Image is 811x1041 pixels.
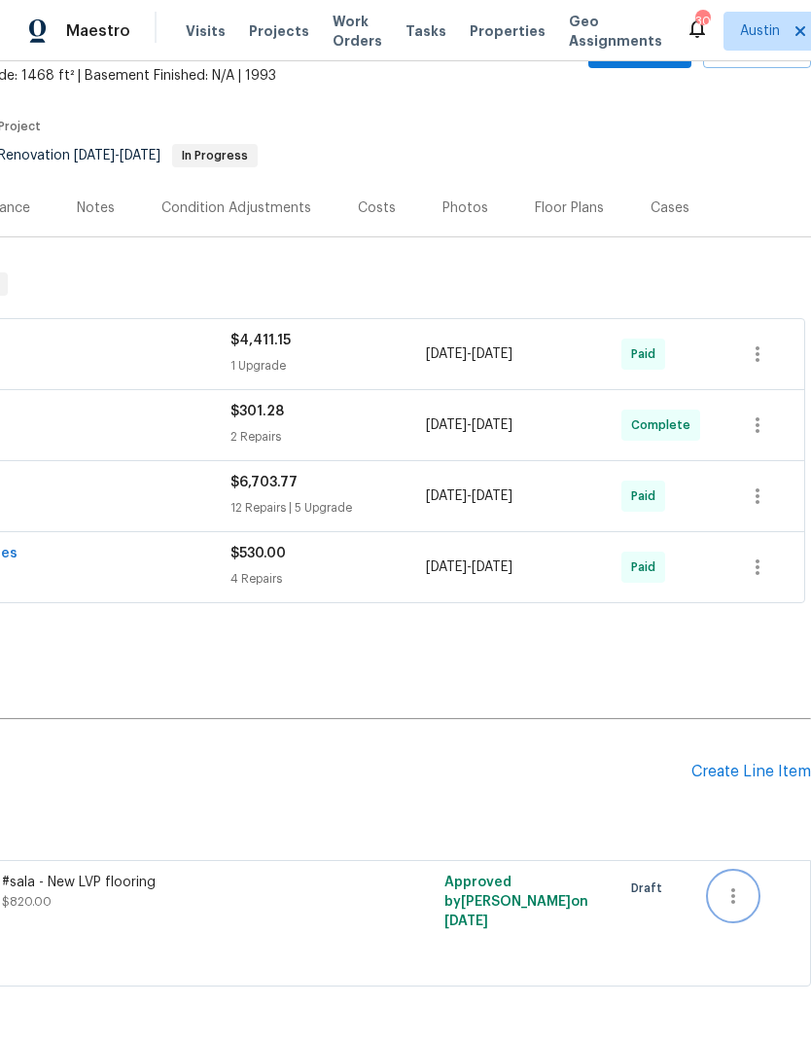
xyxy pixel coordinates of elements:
[230,498,426,518] div: 12 Repairs | 5 Upgrade
[426,560,467,574] span: [DATE]
[631,344,663,364] span: Paid
[426,344,512,364] span: -
[740,21,780,41] span: Austin
[631,879,670,898] span: Draft
[230,569,426,589] div: 4 Repairs
[230,476,298,489] span: $6,703.77
[472,560,512,574] span: [DATE]
[442,198,488,218] div: Photos
[535,198,604,218] div: Floor Plans
[426,486,512,506] span: -
[472,418,512,432] span: [DATE]
[249,21,309,41] span: Projects
[230,547,286,560] span: $530.00
[470,21,546,41] span: Properties
[333,12,382,51] span: Work Orders
[444,915,488,928] span: [DATE]
[66,21,130,41] span: Maestro
[426,489,467,503] span: [DATE]
[77,198,115,218] div: Notes
[358,198,396,218] div: Costs
[631,486,663,506] span: Paid
[691,763,811,781] div: Create Line Item
[695,12,709,31] div: 30
[2,873,344,892] div: #sala - New LVP flooring
[426,418,467,432] span: [DATE]
[426,415,512,435] span: -
[230,356,426,376] div: 1 Upgrade
[472,489,512,503] span: [DATE]
[444,876,588,928] span: Approved by [PERSON_NAME] on
[426,557,512,577] span: -
[472,347,512,361] span: [DATE]
[161,198,311,218] div: Condition Adjustments
[631,557,663,577] span: Paid
[569,12,662,51] span: Geo Assignments
[120,149,160,162] span: [DATE]
[74,149,115,162] span: [DATE]
[426,347,467,361] span: [DATE]
[174,150,256,162] span: In Progress
[2,896,52,908] span: $820.00
[230,405,284,418] span: $301.28
[651,198,689,218] div: Cases
[230,334,291,347] span: $4,411.15
[631,415,698,435] span: Complete
[405,24,446,38] span: Tasks
[230,427,426,447] div: 2 Repairs
[186,21,226,41] span: Visits
[74,149,160,162] span: -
